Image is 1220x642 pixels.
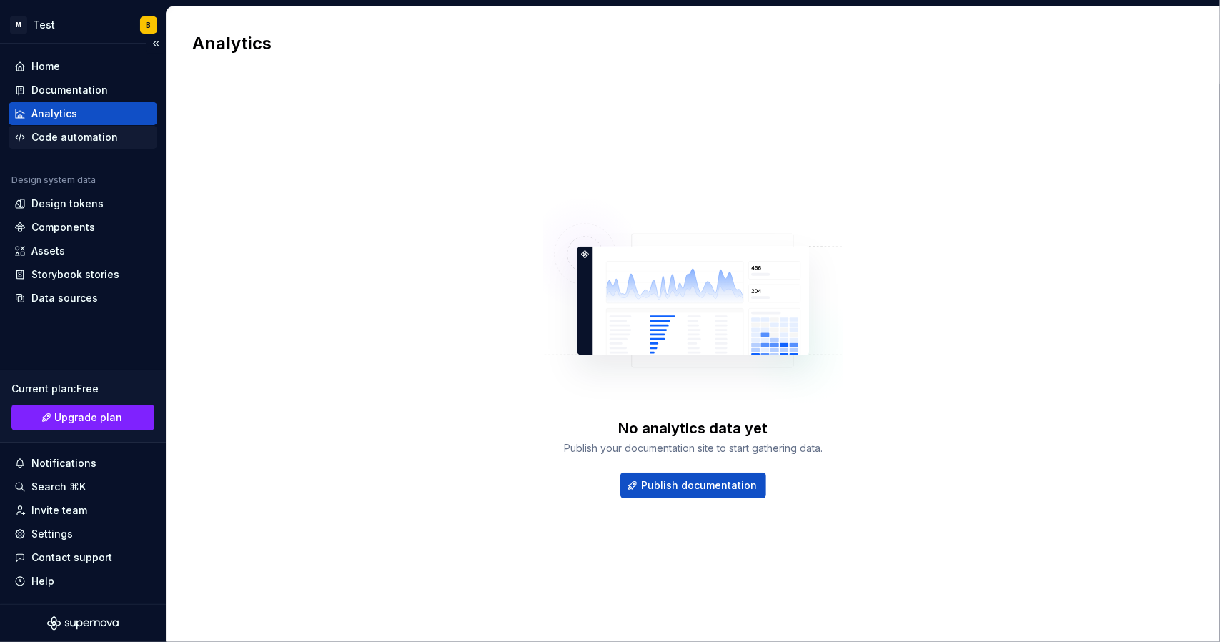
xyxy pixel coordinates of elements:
a: Invite team [9,499,157,522]
button: Search ⌘K [9,475,157,498]
a: Design tokens [9,192,157,215]
button: Collapse sidebar [146,34,166,54]
div: Search ⌘K [31,480,86,494]
h2: Analytics [192,32,1177,55]
a: Assets [9,239,157,262]
div: Documentation [31,83,108,97]
a: Analytics [9,102,157,125]
div: Contact support [31,550,112,565]
div: Invite team [31,503,87,518]
button: Notifications [9,452,157,475]
button: Publish documentation [620,473,766,498]
a: Documentation [9,79,157,102]
div: No analytics data yet [619,418,768,438]
div: Help [31,574,54,588]
a: Code automation [9,126,157,149]
a: Components [9,216,157,239]
div: Data sources [31,291,98,305]
div: Test [33,18,55,32]
button: MTestB [3,9,163,40]
div: B [147,19,152,31]
div: Current plan : Free [11,382,154,396]
a: Data sources [9,287,157,310]
button: Help [9,570,157,593]
div: Settings [31,527,73,541]
a: Settings [9,523,157,545]
a: Home [9,55,157,78]
button: Contact support [9,546,157,569]
div: Analytics [31,107,77,121]
div: Design system data [11,174,96,186]
span: Upgrade plan [55,410,123,425]
div: Components [31,220,95,234]
div: M [10,16,27,34]
div: Home [31,59,60,74]
a: Storybook stories [9,263,157,286]
span: Publish documentation [641,478,757,493]
svg: Supernova Logo [47,616,119,631]
a: Upgrade plan [11,405,154,430]
div: Notifications [31,456,96,470]
div: Storybook stories [31,267,119,282]
div: Code automation [31,130,118,144]
div: Publish your documentation site to start gathering data. [564,441,823,455]
div: Assets [31,244,65,258]
div: Design tokens [31,197,104,211]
